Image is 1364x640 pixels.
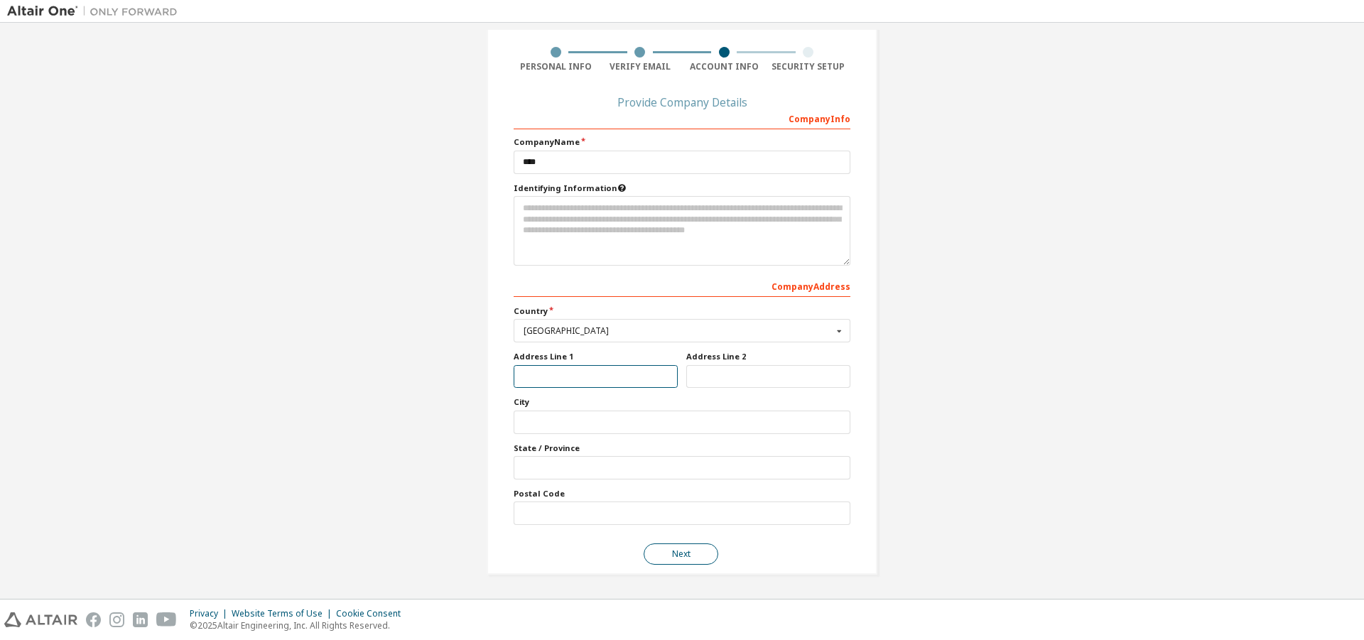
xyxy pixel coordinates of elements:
[682,61,767,72] div: Account Info
[644,543,718,565] button: Next
[336,608,409,619] div: Cookie Consent
[514,305,850,317] label: Country
[86,612,101,627] img: facebook.svg
[686,351,850,362] label: Address Line 2
[767,61,851,72] div: Security Setup
[190,608,232,619] div: Privacy
[232,608,336,619] div: Website Terms of Use
[514,107,850,129] div: Company Info
[514,488,850,499] label: Postal Code
[514,351,678,362] label: Address Line 1
[4,612,77,627] img: altair_logo.svg
[514,183,850,194] label: Please provide any information that will help our support team identify your company. Email and n...
[514,61,598,72] div: Personal Info
[514,396,850,408] label: City
[524,327,833,335] div: [GEOGRAPHIC_DATA]
[190,619,409,631] p: © 2025 Altair Engineering, Inc. All Rights Reserved.
[7,4,185,18] img: Altair One
[514,98,850,107] div: Provide Company Details
[598,61,683,72] div: Verify Email
[514,274,850,297] div: Company Address
[156,612,177,627] img: youtube.svg
[514,443,850,454] label: State / Province
[109,612,124,627] img: instagram.svg
[514,136,850,148] label: Company Name
[133,612,148,627] img: linkedin.svg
